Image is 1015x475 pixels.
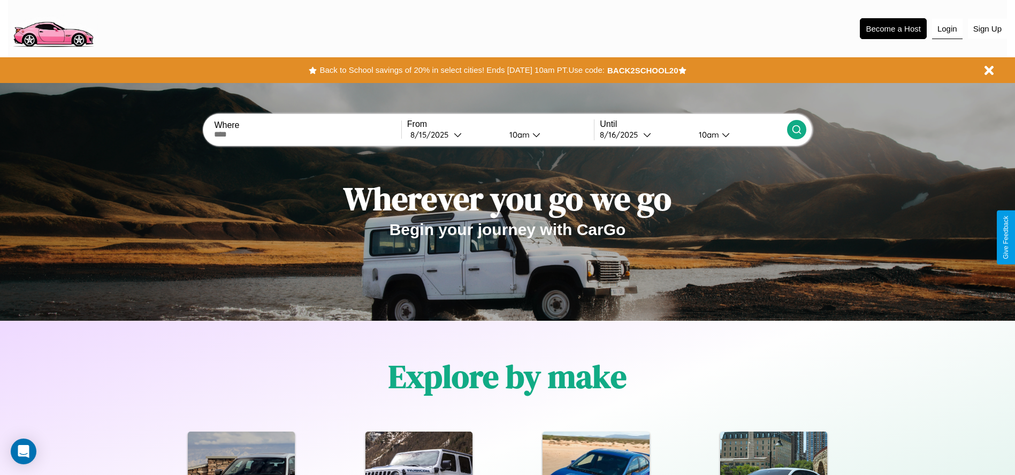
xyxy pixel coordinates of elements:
button: Sign Up [968,19,1007,39]
div: 8 / 15 / 2025 [410,130,454,140]
label: Until [600,119,787,129]
b: BACK2SCHOOL20 [607,66,678,75]
h1: Explore by make [388,355,627,398]
div: 10am [504,130,532,140]
div: 10am [693,130,722,140]
div: Give Feedback [1002,216,1010,259]
img: logo [8,5,98,50]
button: 10am [690,129,787,140]
button: Back to School savings of 20% in select cities! Ends [DATE] 10am PT.Use code: [317,63,607,78]
button: Become a Host [860,18,927,39]
button: 10am [501,129,594,140]
button: 8/15/2025 [407,129,501,140]
div: 8 / 16 / 2025 [600,130,643,140]
label: From [407,119,594,129]
button: Login [932,19,963,39]
div: Open Intercom Messenger [11,439,36,464]
label: Where [214,120,401,130]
